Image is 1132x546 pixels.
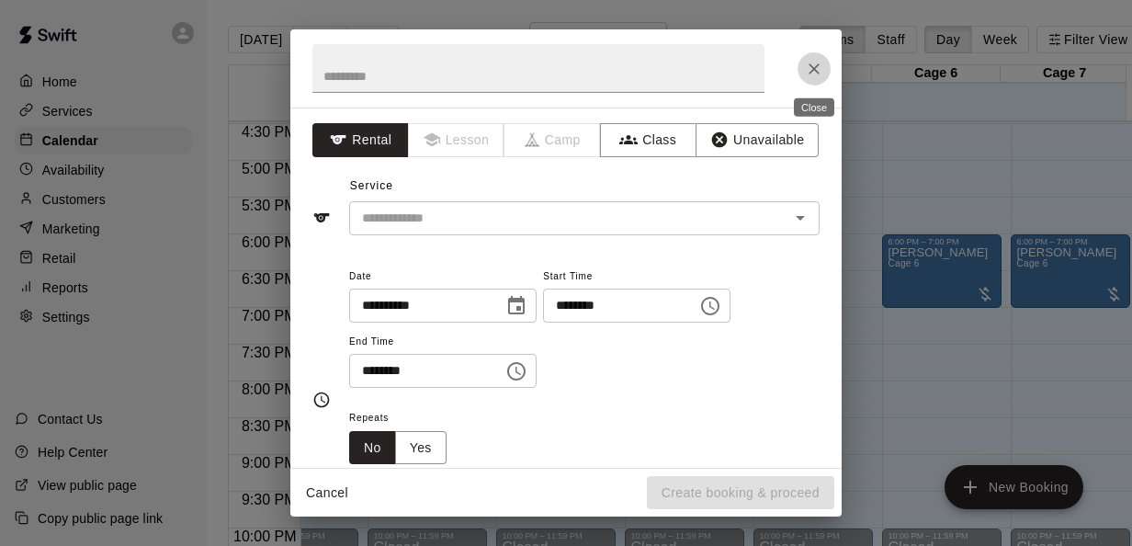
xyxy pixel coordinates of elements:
span: Service [350,179,393,192]
button: Choose time, selected time is 7:45 PM [692,288,729,324]
button: No [349,431,396,465]
svg: Timing [312,391,331,409]
div: outlined button group [349,431,447,465]
span: Camps can only be created in the Services page [504,123,601,157]
span: Start Time [543,265,730,290]
button: Open [787,205,813,231]
button: Rental [312,123,409,157]
span: Lessons must be created in the Services page first [409,123,505,157]
span: Repeats [349,406,461,431]
span: Date [349,265,537,290]
svg: Service [312,209,331,227]
button: Cancel [298,476,357,510]
button: Choose date, selected date is Aug 19, 2025 [498,288,535,324]
button: Unavailable [696,123,819,157]
button: Yes [395,431,447,465]
button: Choose time, selected time is 8:15 PM [498,353,535,390]
button: Close [798,52,831,85]
button: Class [600,123,696,157]
span: End Time [349,330,537,355]
div: Close [794,98,834,117]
